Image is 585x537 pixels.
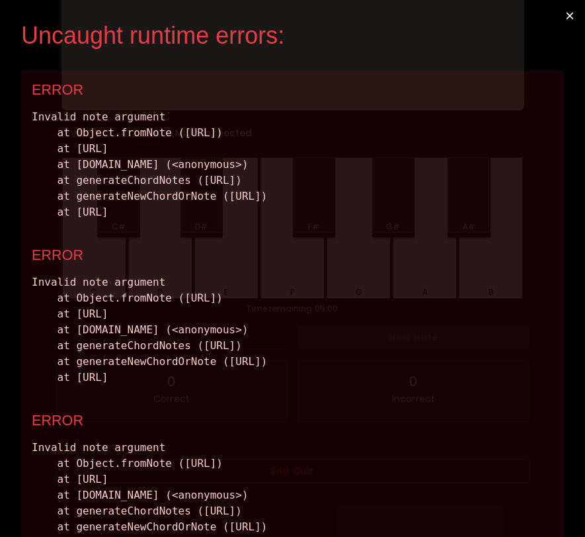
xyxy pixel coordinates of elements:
[32,109,553,220] div: Invalid note argument at Object.fromNote ([URL]) at [URL] at [DOMAIN_NAME] (<anonymous>) at gener...
[32,274,553,386] div: Invalid note argument at Object.fromNote ([URL]) at [URL] at [DOMAIN_NAME] (<anonymous>) at gener...
[21,21,543,50] div: Uncaught runtime errors:
[32,81,553,99] div: ERROR
[32,412,553,429] div: ERROR
[32,247,553,264] div: ERROR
